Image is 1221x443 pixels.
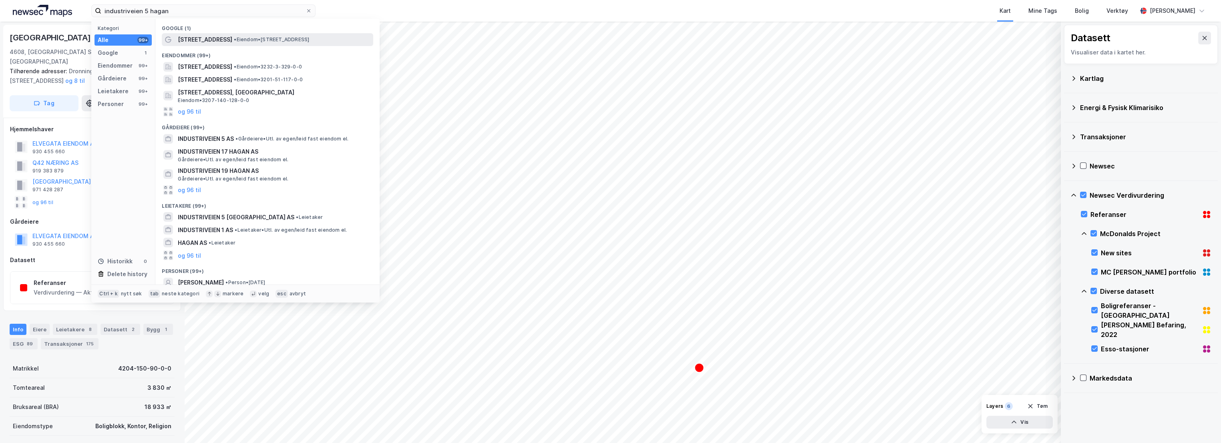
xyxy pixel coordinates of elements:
[107,269,147,279] div: Delete history
[178,35,232,44] span: [STREET_ADDRESS]
[121,291,142,297] div: nytt søk
[276,290,288,298] div: esc
[1028,6,1057,16] div: Mine Tags
[32,186,63,193] div: 971 428 287
[178,166,370,176] span: INDUSTRIVEIEN 19 HAGAN AS
[209,240,235,246] span: Leietaker
[235,227,347,233] span: Leietaker • Utl. av egen/leid fast eiendom el.
[10,68,69,74] span: Tilhørende adresser:
[1150,6,1195,16] div: [PERSON_NAME]
[1090,190,1211,200] div: Newsec Verdivurdering
[10,66,168,86] div: Dronningens Gate [STREET_ADDRESS]
[1100,229,1211,239] div: McDonalds Project
[234,36,236,42] span: •
[234,76,303,83] span: Eiendom • 3201-51-117-0-0
[178,251,201,260] button: og 96 til
[143,324,173,335] div: Bygg
[225,279,228,285] span: •
[1080,74,1211,83] div: Kartlag
[10,338,38,349] div: ESG
[986,416,1053,429] button: Vis
[155,118,380,132] div: Gårdeiere (99+)
[162,325,170,333] div: 1
[41,338,99,349] div: Transaksjoner
[235,136,348,142] span: Gårdeiere • Utl. av egen/leid fast eiendom el.
[1101,267,1199,277] div: MC [PERSON_NAME] portfolio
[1090,210,1199,219] div: Referanser
[10,324,26,335] div: Info
[1075,6,1089,16] div: Bolig
[178,134,234,144] span: INDUSTRIVEIEN 5 AS
[98,99,124,109] div: Personer
[178,156,288,163] span: Gårdeiere • Utl. av egen/leid fast eiendom el.
[162,291,199,297] div: neste kategori
[296,214,298,220] span: •
[53,324,97,335] div: Leietakere
[258,291,269,297] div: velg
[1022,400,1053,413] button: Tøm
[98,257,133,266] div: Historikk
[1101,301,1199,320] div: Boligreferanser - [GEOGRAPHIC_DATA]
[84,340,95,348] div: 175
[155,262,380,276] div: Personer (99+)
[1101,320,1199,339] div: [PERSON_NAME] Befaring, 2022
[13,421,53,431] div: Eiendomstype
[34,278,135,288] div: Referanser
[98,86,129,96] div: Leietakere
[290,291,306,297] div: avbryt
[137,62,149,69] div: 99+
[225,279,265,286] span: Person • [DATE]
[209,240,211,246] span: •
[155,46,380,60] div: Eiendommer (99+)
[13,5,72,17] img: logo.a4113a55bc3d86da70a041830d287a7e.svg
[234,64,236,70] span: •
[178,75,232,84] span: [STREET_ADDRESS]
[137,101,149,107] div: 99+
[155,196,380,211] div: Leietakere (99+)
[235,227,237,233] span: •
[223,291,243,297] div: markere
[13,402,59,412] div: Bruksareal (BRA)
[101,5,306,17] input: Søk på adresse, matrikkel, gårdeiere, leietakere eller personer
[178,176,288,182] span: Gårdeiere • Utl. av egen/leid fast eiendom el.
[10,95,78,111] button: Tag
[13,383,45,393] div: Tomteareal
[155,19,380,33] div: Google (1)
[178,147,370,156] span: INDUSTRIVEIEN 17 HAGAN AS
[142,50,149,56] div: 1
[1000,6,1011,16] div: Kart
[1181,405,1221,443] iframe: Chat Widget
[145,402,171,412] div: 18 933 ㎡
[296,214,323,220] span: Leietaker
[1101,344,1199,354] div: Esso-stasjoner
[10,255,174,265] div: Datasett
[1101,248,1199,258] div: New sites
[98,74,127,83] div: Gårdeiere
[1181,405,1221,443] div: Kontrollprogram for chat
[10,124,174,134] div: Hjemmelshaver
[694,363,704,373] div: Map marker
[137,75,149,82] div: 99+
[86,325,94,333] div: 8
[235,136,238,142] span: •
[32,148,65,155] div: 930 455 660
[1071,32,1110,44] div: Datasett
[142,258,149,265] div: 0
[178,238,207,248] span: HAGAN AS
[32,168,64,174] div: 919 383 879
[129,325,137,333] div: 2
[10,217,174,227] div: Gårdeiere
[178,278,224,287] span: [PERSON_NAME]
[13,364,39,373] div: Matrikkel
[1100,287,1211,296] div: Diverse datasett
[234,76,236,82] span: •
[25,340,34,348] div: 89
[1071,48,1211,57] div: Visualiser data i kartet her.
[1080,132,1211,142] div: Transaksjoner
[34,288,135,297] div: Verdivurdering — Aktiverte datasett
[101,324,140,335] div: Datasett
[178,107,201,116] button: og 96 til
[1090,161,1211,171] div: Newsec
[234,64,302,70] span: Eiendom • 3232-3-329-0-0
[98,48,118,58] div: Google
